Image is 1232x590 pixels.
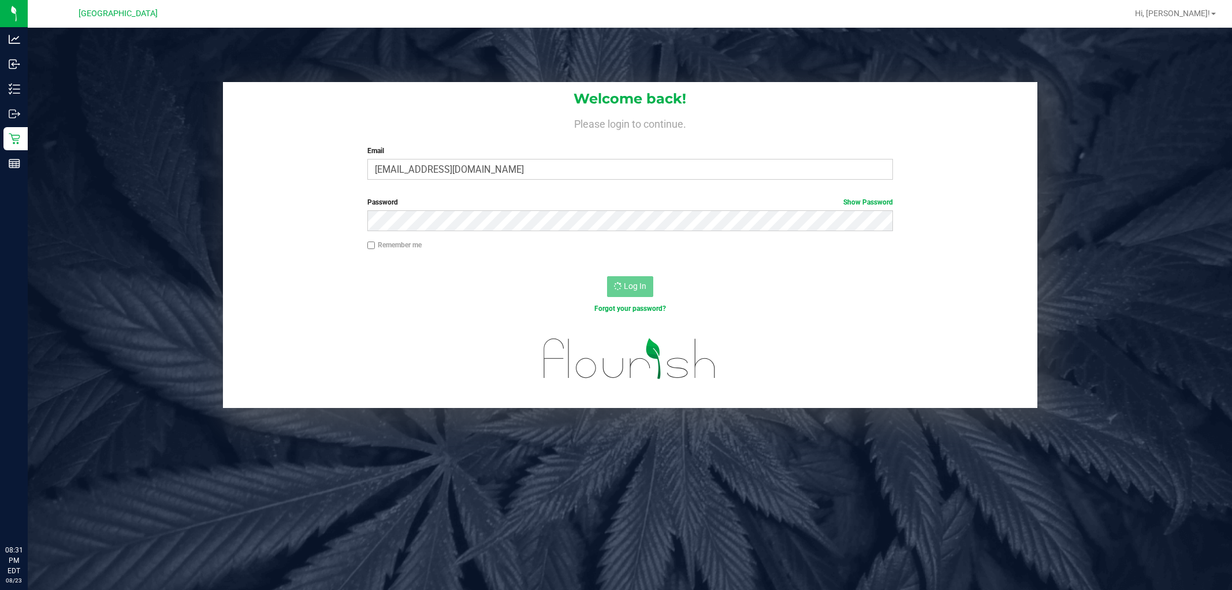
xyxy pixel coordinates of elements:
[5,545,23,576] p: 08:31 PM EDT
[9,133,20,144] inline-svg: Retail
[12,498,46,532] iframe: Resource center
[1135,9,1210,18] span: Hi, [PERSON_NAME]!
[367,240,422,250] label: Remember me
[367,242,375,250] input: Remember me
[5,576,23,585] p: 08/23
[367,146,893,156] label: Email
[223,116,1037,129] h4: Please login to continue.
[223,91,1037,106] h1: Welcome back!
[624,281,646,291] span: Log In
[9,58,20,70] inline-svg: Inbound
[9,108,20,120] inline-svg: Outbound
[843,198,893,206] a: Show Password
[594,305,666,313] a: Forgot your password?
[9,158,20,169] inline-svg: Reports
[9,83,20,95] inline-svg: Inventory
[9,34,20,45] inline-svg: Analytics
[607,276,653,297] button: Log In
[528,326,732,391] img: flourish_logo.svg
[367,198,398,206] span: Password
[79,9,158,18] span: [GEOGRAPHIC_DATA]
